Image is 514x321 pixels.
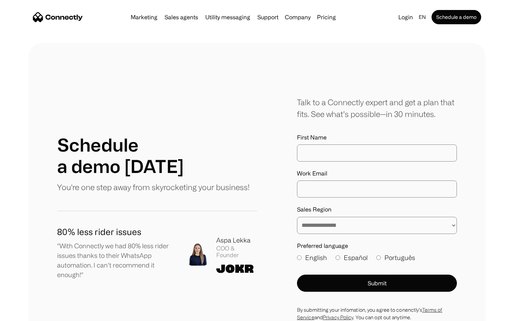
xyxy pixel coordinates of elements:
a: Support [255,14,281,20]
label: Preferred language [297,243,457,249]
button: Submit [297,275,457,292]
ul: Language list [14,309,43,319]
label: Español [336,253,368,263]
div: COO & Founder [216,245,257,259]
input: Português [376,255,381,260]
label: First Name [297,134,457,141]
p: "With Connectly we had 80% less rider issues thanks to their WhatsApp automation. I can't recomme... [57,241,175,280]
aside: Language selected: English [7,308,43,319]
h1: Schedule a demo [DATE] [57,134,184,177]
a: Login [395,12,416,22]
a: Pricing [314,14,339,20]
input: Español [336,255,340,260]
label: Sales Region [297,206,457,213]
div: Company [285,12,311,22]
input: English [297,255,302,260]
a: Privacy Policy [323,315,353,320]
a: Schedule a demo [432,10,481,24]
a: Terms of Service [297,307,442,320]
a: Sales agents [162,14,201,20]
label: Português [376,253,415,263]
a: Marketing [128,14,160,20]
div: Talk to a Connectly expert and get a plan that fits. See what’s possible—in 30 minutes. [297,96,457,120]
a: Utility messaging [202,14,253,20]
div: Aspa Lekka [216,235,257,245]
label: English [297,253,327,263]
div: en [419,12,426,22]
h1: 80% less rider issues [57,225,175,238]
p: You're one step away from skyrocketing your business! [57,181,250,193]
div: By submitting your infomation, you agree to conenctly’s and . You can opt out anytime. [297,306,457,321]
label: Work Email [297,170,457,177]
